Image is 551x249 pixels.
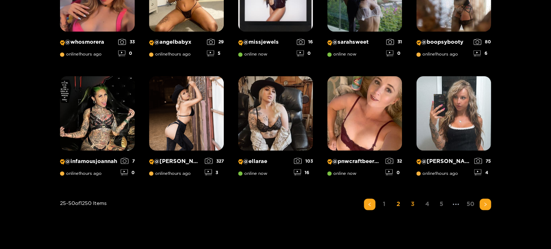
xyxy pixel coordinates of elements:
div: 29 [207,39,224,45]
div: 0 [386,50,402,56]
div: 0 [297,50,313,56]
img: Creator Profile Image: ellarae [238,76,313,150]
a: Creator Profile Image: infamousjoannah@infamousjoannahonline1hours ago70 [60,76,135,181]
img: Creator Profile Image: heathermarie [149,76,224,150]
div: 33 [118,39,135,45]
a: 5 [436,198,447,209]
li: 1 [378,198,390,210]
span: online 1 hours ago [60,171,102,176]
span: online now [327,171,356,176]
span: ••• [450,198,462,210]
li: 4 [421,198,433,210]
img: Creator Profile Image: pnwcraftbeerbabe [327,76,402,150]
div: 3 [205,169,224,175]
a: Creator Profile Image: heathermarie@[PERSON_NAME]online1hours ago3273 [149,76,224,181]
div: 6 [473,50,491,56]
div: 75 [474,158,491,164]
a: 1 [378,198,390,209]
li: 2 [393,198,404,210]
p: @ sarahsweet [327,39,383,46]
img: Creator Profile Image: infamousjoannah [60,76,135,150]
div: 25 - 50 of 1250 items [60,198,107,239]
span: online now [238,52,267,57]
a: 50 [464,198,477,209]
span: online 1 hours ago [149,52,191,57]
span: left [367,202,372,206]
div: 5 [207,50,224,56]
div: 16 [294,169,313,175]
div: 31 [386,39,402,45]
p: @ [PERSON_NAME] [416,158,471,164]
span: online 1 hours ago [149,171,191,176]
p: @ [PERSON_NAME] [149,158,201,164]
div: 80 [473,39,491,45]
span: online 1 hours ago [416,52,458,57]
li: Next Page [480,198,491,210]
li: 5 [436,198,447,210]
p: @ whosmorera [60,39,115,46]
a: Creator Profile Image: kendra@[PERSON_NAME]online1hours ago754 [416,76,491,181]
div: 0 [385,169,402,175]
li: Next 5 Pages [450,198,462,210]
button: left [364,198,375,210]
p: @ ellarae [238,158,290,164]
li: 50 [464,198,477,210]
p: @ pnwcraftbeerbabe [327,158,382,164]
button: right [480,198,491,210]
span: online now [238,171,267,176]
a: 2 [393,198,404,209]
span: online 1 hours ago [416,171,458,176]
li: 3 [407,198,418,210]
span: online 1 hours ago [60,52,102,57]
p: @ angelbabyx [149,39,203,46]
a: Creator Profile Image: ellarae@ellaraeonline now10316 [238,76,313,181]
li: Previous Page [364,198,375,210]
div: 0 [121,169,135,175]
p: @ missjewels [238,39,293,46]
img: Creator Profile Image: kendra [416,76,491,150]
a: 3 [407,198,418,209]
div: 32 [385,158,402,164]
a: 4 [421,198,433,209]
a: Creator Profile Image: pnwcraftbeerbabe@pnwcraftbeerbabeonline now320 [327,76,402,181]
span: online now [327,52,356,57]
div: 7 [121,158,135,164]
div: 4 [474,169,491,175]
div: 103 [294,158,313,164]
span: right [483,202,487,206]
p: @ boopsybooty [416,39,470,46]
div: 0 [118,50,135,56]
div: 327 [205,158,224,164]
div: 16 [297,39,313,45]
p: @ infamousjoannah [60,158,117,164]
